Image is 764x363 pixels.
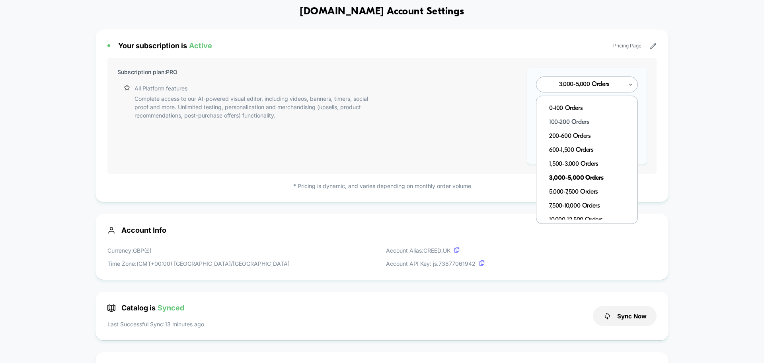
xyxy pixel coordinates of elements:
[107,259,290,268] p: Time Zone: (GMT+00:00) [GEOGRAPHIC_DATA]/[GEOGRAPHIC_DATA]
[107,320,204,328] p: Last Successful Sync: 13 minutes ago
[158,304,184,312] span: Synced
[107,304,184,312] span: Catalog is
[613,43,641,49] a: Pricing Page
[544,199,637,213] div: 7,500-10,000 Orders
[107,226,657,234] span: Account Info
[189,41,212,50] span: Active
[544,102,637,116] div: 0-100 Orders
[134,94,378,120] p: Complete access to our AI-powered visual editor, including videos, banners, timers, social proof ...
[544,171,637,185] div: 3,000-5,000 Orders
[544,130,637,143] div: 200-600 Orders
[386,259,485,268] p: Account API Key: js. 73877061942
[544,185,637,199] div: 5,000-7,500 Orders
[134,84,187,92] p: All Platform features
[593,306,657,326] button: Sync Now
[544,143,637,157] div: 600-1,500 Orders
[386,246,485,255] p: Account Alias: CREED_UK
[117,68,177,76] p: Subscription plan: PRO
[107,246,290,255] p: Currency: GBP ( £ )
[545,81,623,88] div: 3,000-5,000 Orders
[544,157,637,171] div: 1,500-3,000 Orders
[544,116,637,130] div: 100-200 Orders
[118,41,212,50] span: Your subscription is
[107,182,657,190] p: * Pricing is dynamic, and varies depending on monthly order volume
[300,6,464,18] h1: [DOMAIN_NAME] Account Settings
